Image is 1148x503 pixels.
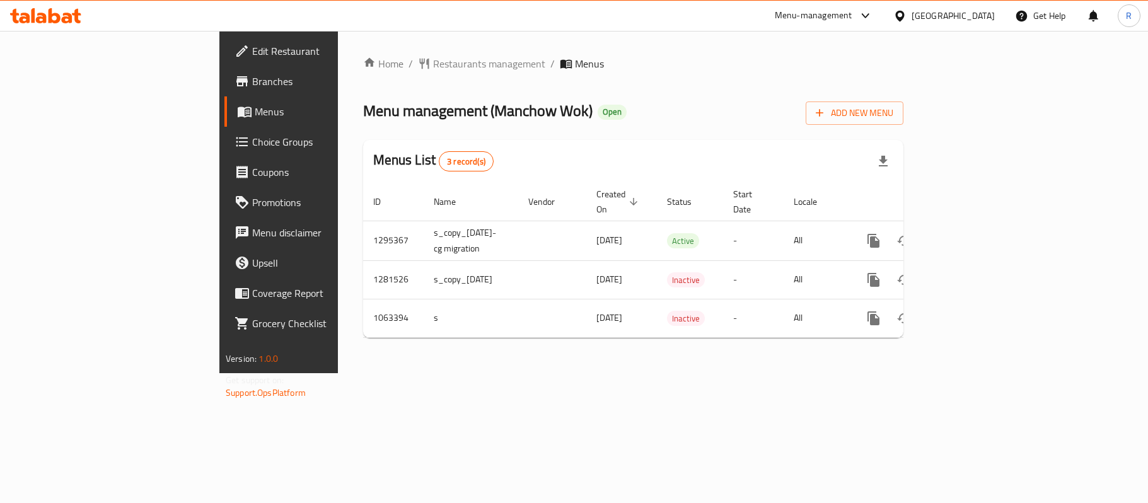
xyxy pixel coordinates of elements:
[667,311,705,326] span: Inactive
[528,194,571,209] span: Vendor
[596,271,622,287] span: [DATE]
[224,278,411,308] a: Coverage Report
[224,96,411,127] a: Menus
[373,194,397,209] span: ID
[433,56,545,71] span: Restaurants management
[596,309,622,326] span: [DATE]
[224,36,411,66] a: Edit Restaurant
[859,303,889,333] button: more
[596,232,622,248] span: [DATE]
[226,372,284,388] span: Get support on:
[784,299,849,337] td: All
[550,56,555,71] li: /
[723,260,784,299] td: -
[667,272,705,287] div: Inactive
[224,308,411,338] a: Grocery Checklist
[598,105,627,120] div: Open
[226,384,306,401] a: Support.OpsPlatform
[252,225,401,240] span: Menu disclaimer
[733,187,768,217] span: Start Date
[784,221,849,260] td: All
[667,233,699,248] div: Active
[252,316,401,331] span: Grocery Checklist
[775,8,852,23] div: Menu-management
[252,43,401,59] span: Edit Restaurant
[784,260,849,299] td: All
[794,194,833,209] span: Locale
[252,134,401,149] span: Choice Groups
[806,101,903,125] button: Add New Menu
[868,146,898,176] div: Export file
[889,265,919,295] button: Change Status
[723,299,784,337] td: -
[252,165,401,180] span: Coupons
[439,151,494,171] div: Total records count
[252,255,401,270] span: Upsell
[889,303,919,333] button: Change Status
[849,183,990,221] th: Actions
[418,56,545,71] a: Restaurants management
[889,226,919,256] button: Change Status
[224,217,411,248] a: Menu disclaimer
[252,286,401,301] span: Coverage Report
[252,74,401,89] span: Branches
[596,187,642,217] span: Created On
[859,226,889,256] button: more
[224,66,411,96] a: Branches
[224,157,411,187] a: Coupons
[667,273,705,287] span: Inactive
[224,127,411,157] a: Choice Groups
[575,56,604,71] span: Menus
[1126,9,1132,23] span: R
[667,234,699,248] span: Active
[258,350,278,367] span: 1.0.0
[363,183,990,338] table: enhanced table
[816,105,893,121] span: Add New Menu
[912,9,995,23] div: [GEOGRAPHIC_DATA]
[424,299,518,337] td: s
[859,265,889,295] button: more
[255,104,401,119] span: Menus
[667,194,708,209] span: Status
[598,107,627,117] span: Open
[434,194,472,209] span: Name
[439,156,493,168] span: 3 record(s)
[252,195,401,210] span: Promotions
[363,96,593,125] span: Menu management ( Manchow Wok )
[226,350,257,367] span: Version:
[424,260,518,299] td: s_copy_[DATE]
[224,248,411,278] a: Upsell
[424,221,518,260] td: s_copy_[DATE]-cg migration
[373,151,494,171] h2: Menus List
[224,187,411,217] a: Promotions
[363,56,903,71] nav: breadcrumb
[723,221,784,260] td: -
